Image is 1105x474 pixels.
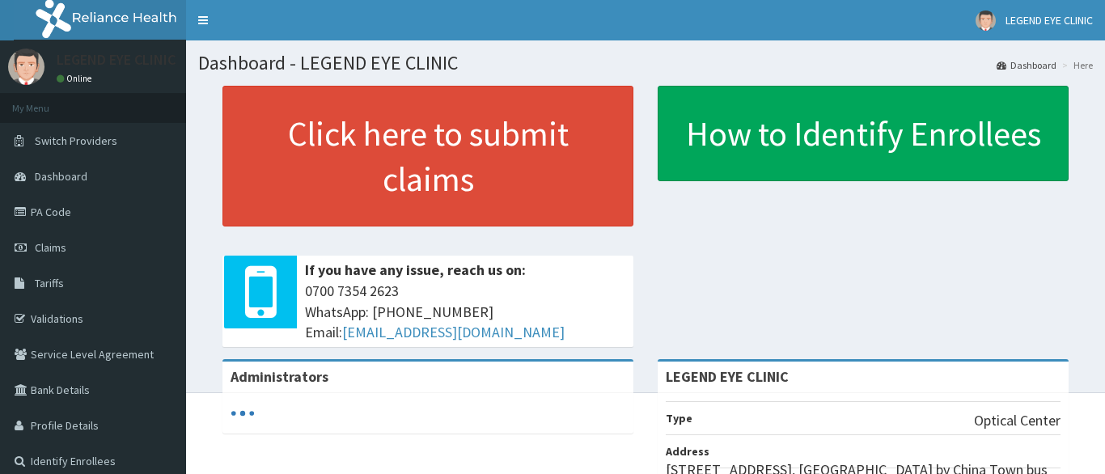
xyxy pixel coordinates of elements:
img: User Image [8,49,44,85]
span: Dashboard [35,169,87,184]
span: Claims [35,240,66,255]
li: Here [1058,58,1093,72]
h1: Dashboard - LEGEND EYE CLINIC [198,53,1093,74]
b: If you have any issue, reach us on: [305,260,526,279]
a: [EMAIL_ADDRESS][DOMAIN_NAME] [342,323,565,341]
span: LEGEND EYE CLINIC [1006,13,1093,28]
b: Address [666,444,709,459]
a: Dashboard [997,58,1056,72]
img: User Image [976,11,996,31]
strong: LEGEND EYE CLINIC [666,367,789,386]
a: Online [57,73,95,84]
b: Type [666,411,692,425]
p: LEGEND EYE CLINIC [57,53,176,67]
span: Tariffs [35,276,64,290]
p: Optical Center [974,410,1061,431]
a: How to Identify Enrollees [658,86,1069,181]
svg: audio-loading [231,401,255,425]
b: Administrators [231,367,328,386]
a: Click here to submit claims [222,86,633,226]
span: Switch Providers [35,133,117,148]
span: 0700 7354 2623 WhatsApp: [PHONE_NUMBER] Email: [305,281,625,343]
